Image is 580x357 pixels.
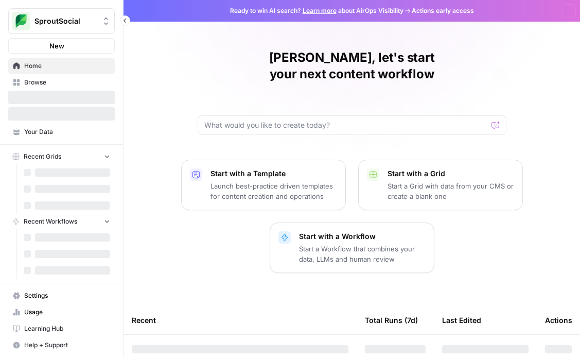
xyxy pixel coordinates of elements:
div: Last Edited [442,306,481,334]
span: Your Data [24,127,110,137]
button: New [8,38,115,54]
span: Recent Grids [24,152,61,161]
a: Learning Hub [8,320,115,337]
button: Workspace: SproutSocial [8,8,115,34]
button: Start with a WorkflowStart a Workflow that combines your data, LLMs and human review [270,223,434,273]
a: Your Data [8,124,115,140]
input: What would you like to create today? [204,120,487,130]
span: Settings [24,291,110,300]
span: Learning Hub [24,324,110,333]
button: Help + Support [8,337,115,353]
span: Recent Workflows [24,217,77,226]
button: Recent Workflows [8,214,115,229]
span: Home [24,61,110,71]
p: Start with a Workflow [299,231,426,242]
button: Recent Grids [8,149,115,164]
img: SproutSocial Logo [12,12,30,30]
p: Start with a Grid [388,168,514,179]
h1: [PERSON_NAME], let's start your next content workflow [198,49,506,82]
p: Start a Grid with data from your CMS or create a blank one [388,181,514,201]
span: Usage [24,308,110,317]
p: Start a Workflow that combines your data, LLMs and human review [299,244,426,264]
span: Browse [24,78,110,87]
a: Settings [8,287,115,304]
div: Recent [132,306,348,334]
span: Help + Support [24,341,110,350]
p: Start with a Template [210,168,337,179]
a: Browse [8,74,115,91]
span: New [49,41,64,51]
p: Launch best-practice driven templates for content creation and operations [210,181,337,201]
span: SproutSocial [34,16,97,26]
div: Actions [545,306,572,334]
a: Usage [8,304,115,320]
button: Start with a GridStart a Grid with data from your CMS or create a blank one [358,160,523,210]
a: Learn more [303,7,337,14]
a: Home [8,58,115,74]
span: Ready to win AI search? about AirOps Visibility [230,6,403,15]
div: Total Runs (7d) [365,306,418,334]
span: Actions early access [412,6,474,15]
button: Start with a TemplateLaunch best-practice driven templates for content creation and operations [181,160,346,210]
